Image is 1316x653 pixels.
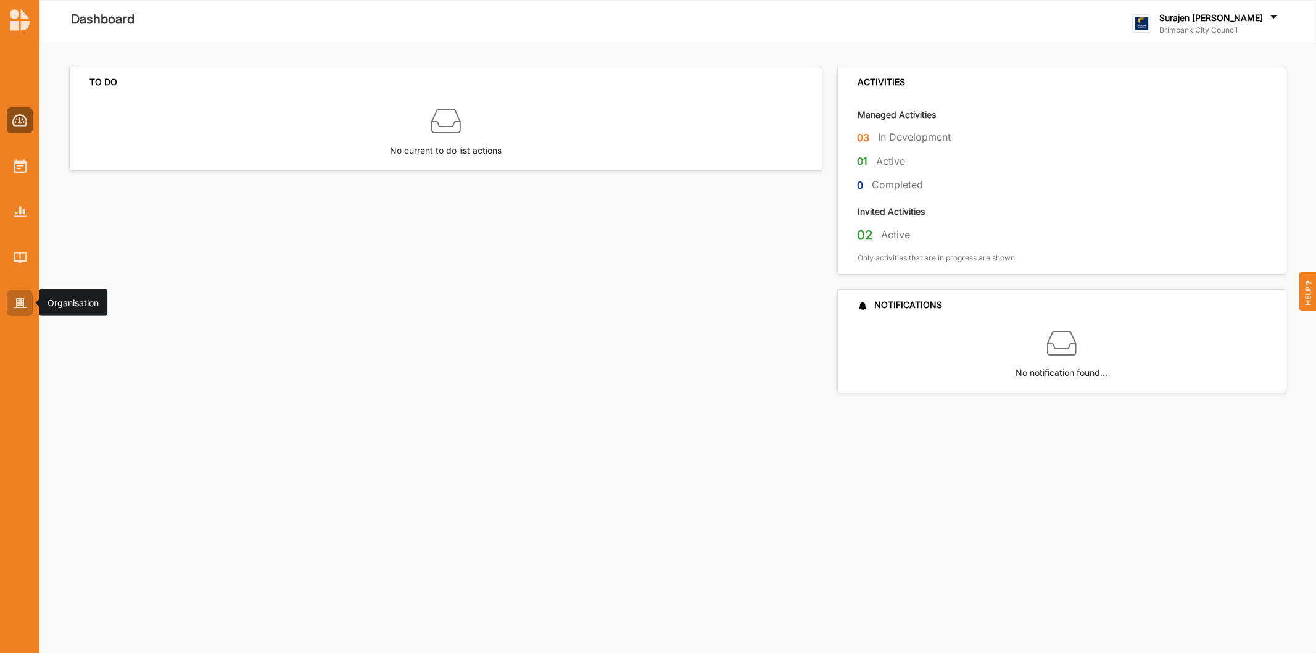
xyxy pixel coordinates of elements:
[14,252,27,262] img: Library
[14,159,27,173] img: Activities
[858,178,864,193] label: 0
[858,227,873,243] label: 02
[7,153,33,179] a: Activities
[10,9,30,31] img: logo
[14,206,27,217] img: Reports
[71,9,134,30] label: Dashboard
[48,297,99,309] div: Organisation
[877,155,906,168] label: Active
[879,131,951,144] label: In Development
[14,298,27,309] img: Organisation
[7,244,33,270] a: Library
[858,77,905,88] div: ACTIVITIES
[431,106,461,136] img: box
[1159,25,1280,35] label: Brimbank City Council
[858,109,936,120] label: Managed Activities
[1132,14,1151,33] img: logo
[858,154,868,169] label: 01
[882,228,911,241] label: Active
[7,107,33,133] a: Dashboard
[872,178,924,191] label: Completed
[7,290,33,316] a: Organisation
[390,136,502,157] label: No current to do list actions
[858,206,925,217] label: Invited Activities
[12,114,28,127] img: Dashboard
[1047,328,1077,358] img: box
[858,130,870,146] label: 03
[858,299,942,310] div: NOTIFICATIONS
[89,77,117,88] div: TO DO
[1016,358,1108,380] label: No notification found…
[1159,12,1263,23] label: Surajen [PERSON_NAME]
[7,199,33,225] a: Reports
[858,253,1015,263] label: Only activities that are in progress are shown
